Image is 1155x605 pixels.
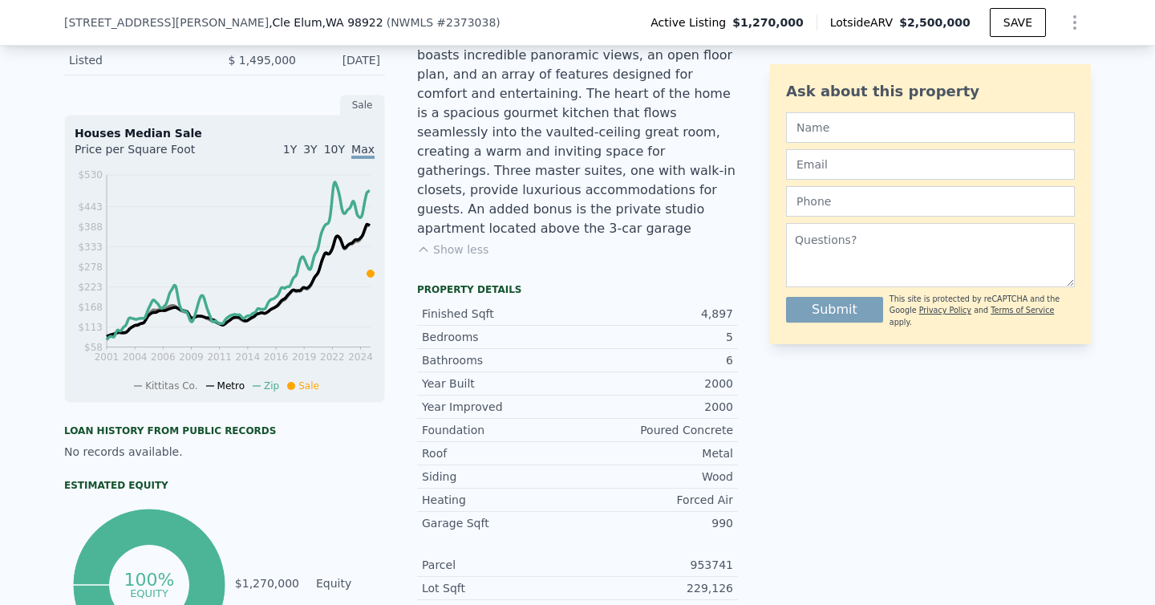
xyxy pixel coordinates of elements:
span: , Cle Elum [269,14,383,30]
div: Property details [417,283,738,296]
tspan: 100% [124,570,174,590]
div: Foundation [422,422,577,438]
div: Garage Sqft [422,515,577,531]
div: Roof [422,445,577,461]
div: 2000 [577,376,733,392]
span: Kittitas Co. [145,380,197,392]
span: 1Y [283,143,297,156]
tspan: $530 [78,169,103,181]
button: Show Options [1059,6,1091,39]
div: 2000 [577,399,733,415]
button: Submit [786,297,883,323]
div: Metal [577,445,733,461]
div: Sale [340,95,385,116]
div: No records available. [64,444,385,460]
a: Privacy Policy [919,306,971,315]
div: Bedrooms [422,329,577,345]
tspan: 2001 [95,351,120,363]
input: Name [786,112,1075,143]
tspan: 2014 [236,351,261,363]
div: 6 [577,352,733,368]
div: Finished Sqft [422,306,577,322]
div: Loan history from public records [64,424,385,437]
div: 4,897 [577,306,733,322]
tspan: $443 [78,201,103,213]
span: NWMLS [391,16,433,29]
button: Show less [417,242,488,258]
tspan: equity [130,587,168,599]
span: $2,500,000 [899,16,971,29]
div: Siding [422,469,577,485]
td: $1,270,000 [234,575,300,592]
tspan: $278 [78,262,103,273]
tspan: $333 [78,242,103,253]
tspan: $388 [78,221,103,233]
div: Price per Square Foot [75,141,225,167]
span: Zip [264,380,279,392]
tspan: $168 [78,302,103,313]
span: Max [351,143,375,159]
button: SAVE [990,8,1046,37]
div: Lot Sqft [422,580,577,596]
span: 3Y [303,143,317,156]
tspan: 2004 [123,351,148,363]
input: Phone [786,186,1075,217]
span: , WA 98922 [322,16,383,29]
div: Bathrooms [422,352,577,368]
tspan: $223 [78,282,103,293]
div: Poured Concrete [577,422,733,438]
div: Heating [422,492,577,508]
span: Metro [217,380,245,392]
div: ( ) [387,14,500,30]
tspan: 2019 [292,351,317,363]
div: Forced Air [577,492,733,508]
div: Year Improved [422,399,577,415]
div: 990 [577,515,733,531]
span: Active Listing [650,14,732,30]
td: Equity [313,575,385,592]
tspan: $58 [84,342,103,353]
span: Sale [298,380,319,392]
tspan: 2006 [151,351,176,363]
tspan: $113 [78,322,103,333]
div: Listed [69,52,212,68]
a: Terms of Service [991,306,1054,315]
div: Parcel [422,557,577,573]
div: 5 [577,329,733,345]
tspan: 2022 [320,351,345,363]
div: 953741 [577,557,733,573]
tspan: 2024 [348,351,373,363]
div: Year Built [422,376,577,392]
tspan: 2011 [207,351,232,363]
div: Ask about this property [786,80,1075,103]
span: $ 1,495,000 [228,54,296,67]
div: This site is protected by reCAPTCHA and the Google and apply. [890,294,1075,328]
tspan: 2016 [264,351,289,363]
div: Estimated Equity [64,479,385,492]
span: # 2373038 [436,16,496,29]
div: 229,126 [577,580,733,596]
div: Houses Median Sale [75,125,375,141]
span: [STREET_ADDRESS][PERSON_NAME] [64,14,269,30]
span: Lotside ARV [830,14,899,30]
tspan: 2009 [179,351,204,363]
div: [DATE] [309,52,380,68]
input: Email [786,149,1075,180]
div: Wood [577,469,733,485]
span: 10Y [324,143,345,156]
span: $1,270,000 [732,14,804,30]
